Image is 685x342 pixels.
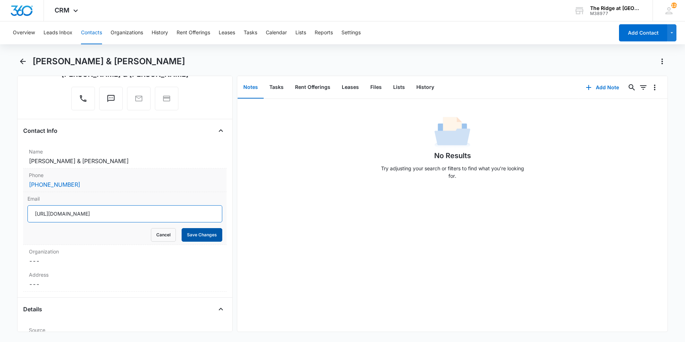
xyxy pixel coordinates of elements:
button: Save Changes [182,228,222,242]
p: Try adjusting your search or filters to find what you’re looking for. [377,165,527,180]
button: Leases [336,76,365,99]
a: Text [99,98,123,104]
label: Phone [29,171,221,179]
a: Call [71,98,95,104]
button: Overview [13,21,35,44]
dd: --- [29,280,221,288]
button: Actions [656,56,668,67]
button: History [411,76,440,99]
button: Cancel [151,228,176,242]
div: account id [590,11,642,16]
span: 124 [671,2,677,8]
dd: [PERSON_NAME] & [PERSON_NAME] [29,157,221,165]
button: History [152,21,168,44]
button: Lists [387,76,411,99]
button: Notes [238,76,264,99]
dd: --- [29,257,221,265]
button: Tasks [264,76,289,99]
button: Leads Inbox [44,21,72,44]
button: Rent Offerings [289,76,336,99]
label: Source [29,326,221,334]
button: Files [365,76,387,99]
button: Lists [295,21,306,44]
div: Name[PERSON_NAME] & [PERSON_NAME] [23,145,227,169]
button: Close [215,125,227,136]
button: Organizations [111,21,143,44]
img: No Data [435,115,470,150]
h4: Contact Info [23,126,57,135]
button: Leases [219,21,235,44]
div: Phone[PHONE_NUMBER] [23,169,227,192]
label: Organization [29,248,221,255]
span: CRM [55,6,70,14]
div: account name [590,5,642,11]
button: Overflow Menu [649,82,660,93]
h1: No Results [434,150,471,161]
label: Name [29,148,221,155]
button: Calendar [266,21,287,44]
div: Address--- [23,268,227,292]
button: Add Contact [619,24,667,41]
label: Email [27,195,222,202]
label: Address [29,271,221,278]
button: Search... [626,82,638,93]
button: Add Note [579,79,626,96]
a: [PHONE_NUMBER] [29,180,80,189]
button: Tasks [244,21,257,44]
button: Reports [315,21,333,44]
input: Email [27,205,222,222]
button: Close [215,303,227,315]
button: Contacts [81,21,102,44]
div: Organization--- [23,245,227,268]
button: Filters [638,82,649,93]
button: Call [71,87,95,110]
button: Rent Offerings [177,21,210,44]
button: Text [99,87,123,110]
button: Settings [341,21,361,44]
button: Back [17,56,28,67]
h1: [PERSON_NAME] & [PERSON_NAME] [32,56,185,67]
div: notifications count [671,2,677,8]
h4: Details [23,305,42,313]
